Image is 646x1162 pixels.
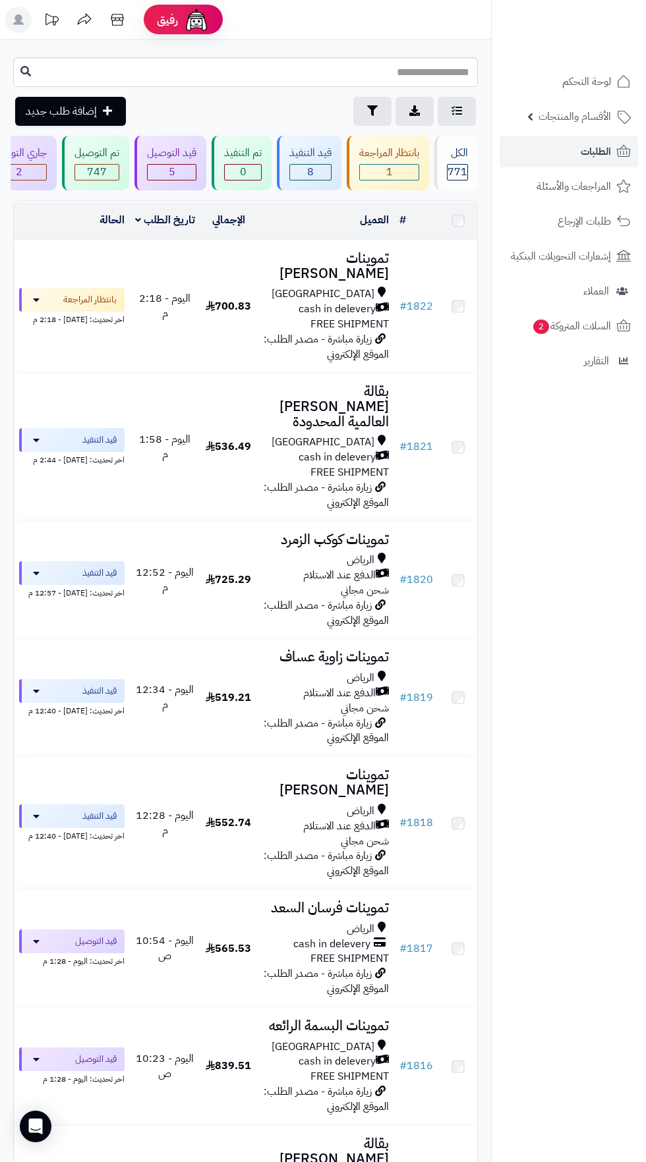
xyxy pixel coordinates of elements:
[136,682,194,713] span: اليوم - 12:34 م
[299,1054,376,1069] span: cash in delevery
[399,1058,433,1074] a: #1816
[399,815,433,831] a: #1818
[206,439,251,455] span: 536.49
[225,165,261,180] span: 0
[19,452,125,466] div: اخر تحديث: [DATE] - 2:44 م
[537,177,611,196] span: المراجعات والأسئلة
[139,431,191,462] span: اليوم - 1:58 م
[399,690,407,705] span: #
[206,815,251,831] span: 552.74
[264,966,389,997] span: زيارة مباشرة - مصدر الطلب: الموقع الإلكتروني
[533,319,550,335] span: 2
[500,136,638,167] a: الطلبات
[132,136,209,190] a: قيد التوصيل 5
[82,810,117,823] span: قيد التنفيذ
[82,567,117,580] span: قيد التنفيذ
[341,582,389,598] span: شحن مجاني
[341,833,389,849] span: شحن مجاني
[360,165,419,180] span: 1
[341,700,389,716] span: شحن مجاني
[272,1039,374,1055] span: [GEOGRAPHIC_DATA]
[100,212,125,228] a: الحالة
[500,66,638,97] a: لوحة التحكم
[303,686,376,701] span: الدفع عند الاستلام
[399,572,407,588] span: #
[310,316,389,332] span: FREE SHIPMENT
[74,146,119,161] div: تم التوصيل
[432,136,481,190] a: الكل771
[556,29,633,57] img: logo-2.png
[448,165,467,180] span: 771
[347,553,374,568] span: الرياض
[558,212,611,231] span: طلبات الإرجاع
[206,298,251,314] span: 700.83
[399,941,407,956] span: #
[19,585,125,599] div: اخر تحديث: [DATE] - 12:57 م
[310,464,389,480] span: FREE SHIPMENT
[310,1068,389,1084] span: FREE SHIPMENT
[272,287,374,302] span: [GEOGRAPHIC_DATA]
[581,142,611,161] span: الطلبات
[347,671,374,686] span: الرياض
[447,146,468,161] div: الكل
[290,165,331,180] span: 8
[262,1018,390,1034] h3: تموينات البسمة الرائعه
[148,165,196,180] div: 5
[136,565,194,595] span: اليوم - 12:52 م
[35,7,68,36] a: تحديثات المنصة
[399,298,433,314] a: #1822
[303,819,376,834] span: الدفع عند الاستلام
[19,703,125,717] div: اخر تحديث: [DATE] - 12:40 م
[399,690,433,705] a: #1819
[209,136,274,190] a: تم التنفيذ 0
[399,815,407,831] span: #
[206,690,251,705] span: 519.21
[264,1084,389,1115] span: زيارة مباشرة - مصدر الطلب: الموقع الإلكتروني
[19,312,125,325] div: اخر تحديث: [DATE] - 2:18 م
[500,275,638,307] a: العملاء
[299,450,376,465] span: cash in delevery
[310,951,389,966] span: FREE SHIPMENT
[82,433,117,447] span: قيد التنفيذ
[19,828,125,842] div: اخر تحديث: [DATE] - 12:40 م
[274,136,344,190] a: قيد التنفيذ 8
[399,439,407,455] span: #
[139,290,191,321] span: اليوم - 2:18 م
[272,435,374,450] span: [GEOGRAPHIC_DATA]
[399,1058,407,1074] span: #
[206,1058,251,1074] span: 839.51
[583,282,609,300] span: العملاء
[289,146,332,161] div: قيد التنفيذ
[399,941,433,956] a: #1817
[584,352,609,370] span: التقارير
[264,480,389,511] span: زيارة مباشرة - مصدر الطلب: الموقع الإلكتروني
[500,240,638,272] a: إشعارات التحويلات البنكية
[63,293,117,306] span: بانتظار المراجعة
[206,941,251,956] span: 565.53
[136,808,194,839] span: اليوم - 12:28 م
[20,1111,51,1142] div: Open Intercom Messenger
[147,146,196,161] div: قيد التوصيل
[262,251,390,281] h3: تموينات [PERSON_NAME]
[262,532,390,547] h3: تموينات كوكب الزمرد
[136,1051,194,1082] span: اليوم - 10:23 ص
[264,331,389,362] span: زيارة مباشرة - مصدر الطلب: الموقع الإلكتروني
[183,7,210,33] img: ai-face.png
[500,171,638,202] a: المراجعات والأسئلة
[500,310,638,342] a: السلات المتروكة2
[359,146,419,161] div: بانتظار المراجعة
[26,103,97,119] span: إضافة طلب جديد
[360,212,389,228] a: العميل
[135,212,195,228] a: تاريخ الطلب
[75,165,119,180] div: 747
[75,1053,117,1066] span: قيد التوصيل
[264,597,389,628] span: زيارة مباشرة - مصدر الطلب: الموقع الإلكتروني
[59,136,132,190] a: تم التوصيل 747
[347,804,374,819] span: الرياض
[136,933,194,964] span: اليوم - 10:54 ص
[539,107,611,126] span: الأقسام والمنتجات
[532,317,611,335] span: السلات المتروكة
[19,953,125,967] div: اخر تحديث: اليوم - 1:28 م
